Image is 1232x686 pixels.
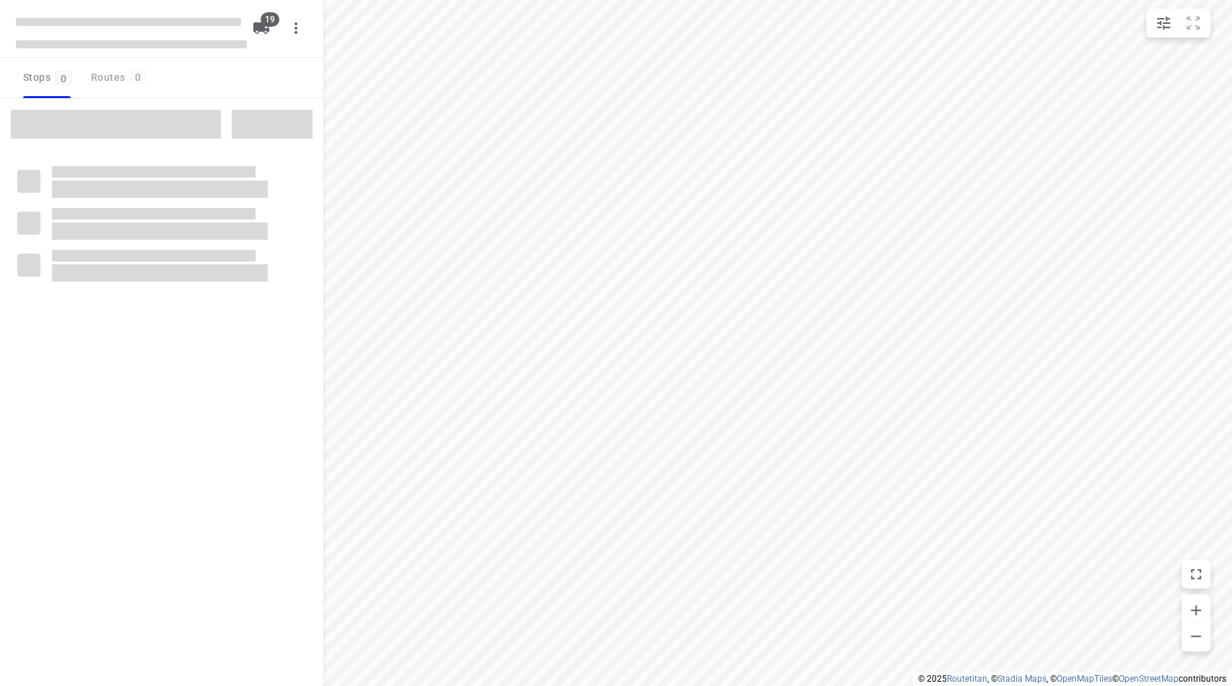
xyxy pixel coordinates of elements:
[1057,674,1112,684] a: OpenMapTiles
[1119,674,1179,684] a: OpenStreetMap
[997,674,1047,684] a: Stadia Maps
[1146,9,1210,38] div: small contained button group
[947,674,987,684] a: Routetitan
[918,674,1226,684] li: © 2025 , © , © © contributors
[1149,9,1178,38] button: Map settings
